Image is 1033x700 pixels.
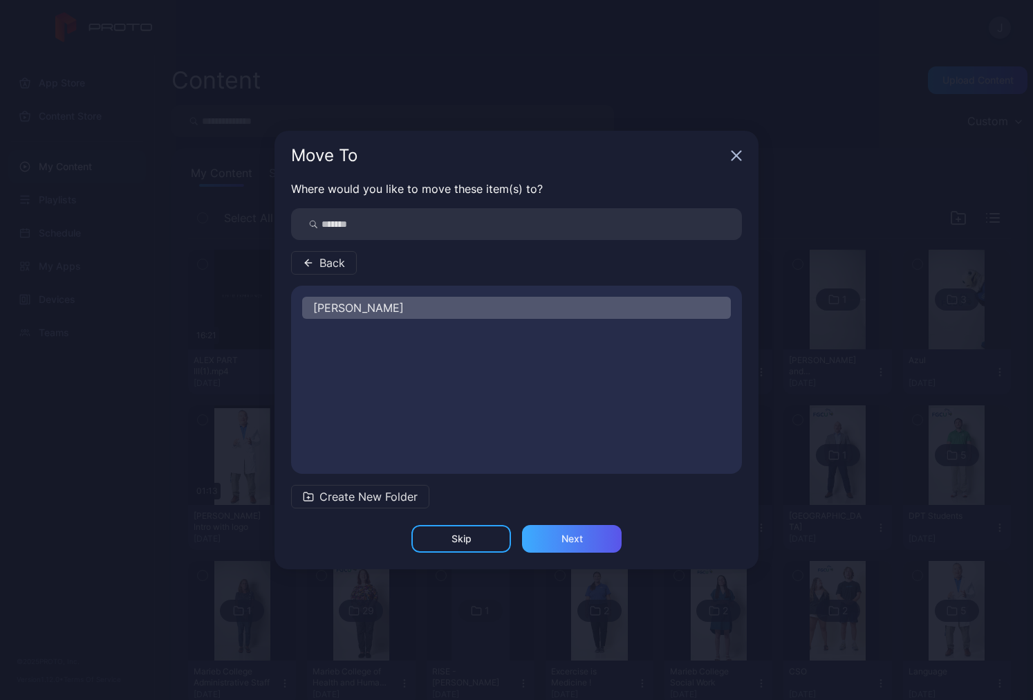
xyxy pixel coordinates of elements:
[522,525,622,553] button: Next
[452,533,472,544] div: Skip
[313,300,404,316] span: [PERSON_NAME]
[291,485,429,508] button: Create New Folder
[291,181,742,197] p: Where would you like to move these item(s) to?
[291,251,357,275] button: Back
[319,488,418,505] span: Create New Folder
[319,255,345,271] span: Back
[291,147,725,164] div: Move To
[411,525,511,553] button: Skip
[561,533,583,544] div: Next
